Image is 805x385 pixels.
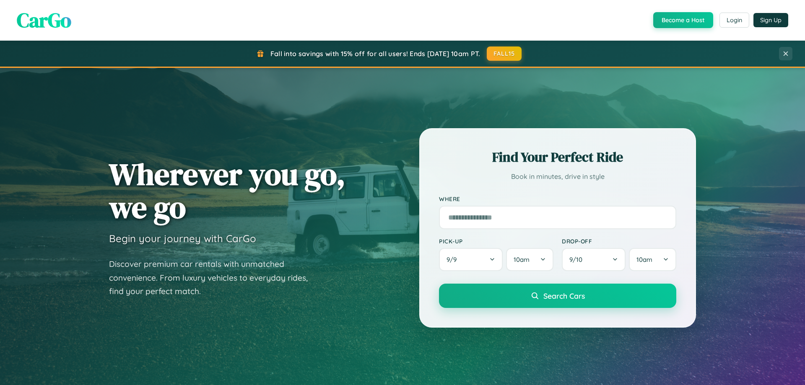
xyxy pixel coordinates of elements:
[487,47,522,61] button: FALL15
[109,158,345,224] h1: Wherever you go, we go
[439,171,676,183] p: Book in minutes, drive in style
[439,148,676,166] h2: Find Your Perfect Ride
[569,256,587,264] span: 9 / 10
[506,248,553,271] button: 10am
[629,248,676,271] button: 10am
[514,256,530,264] span: 10am
[439,284,676,308] button: Search Cars
[109,232,256,245] h3: Begin your journey with CarGo
[562,238,676,245] label: Drop-off
[543,291,585,300] span: Search Cars
[17,6,71,34] span: CarGo
[439,238,553,245] label: Pick-up
[109,257,319,298] p: Discover premium car rentals with unmatched convenience. From luxury vehicles to everyday rides, ...
[719,13,749,28] button: Login
[439,248,503,271] button: 9/9
[562,248,626,271] button: 9/10
[653,12,713,28] button: Become a Host
[753,13,788,27] button: Sign Up
[439,195,676,202] label: Where
[636,256,652,264] span: 10am
[270,49,480,58] span: Fall into savings with 15% off for all users! Ends [DATE] 10am PT.
[447,256,461,264] span: 9 / 9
